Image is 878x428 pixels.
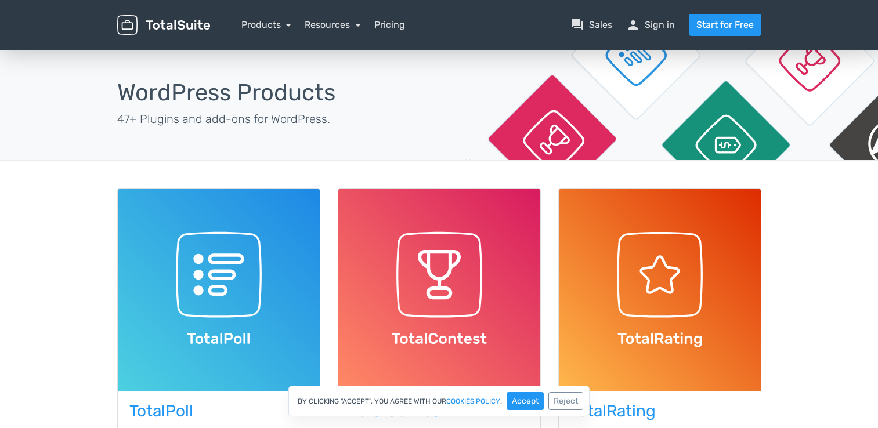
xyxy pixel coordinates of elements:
img: TotalPoll WordPress Plugin [118,189,320,391]
a: Pricing [374,18,405,32]
a: Start for Free [689,14,761,36]
img: TotalRating WordPress Plugin [559,189,761,391]
h3: TotalPoll WordPress Plugin [129,402,308,420]
a: Products [241,19,291,30]
img: TotalContest WordPress Plugin [338,189,540,391]
button: Reject [548,392,583,410]
div: By clicking "Accept", you agree with our . [288,386,590,416]
h3: TotalContest WordPress Plugin [350,402,529,420]
img: TotalSuite for WordPress [117,15,210,35]
h1: WordPress Products [117,80,431,106]
h3: TotalRating WordPress Plugin [570,402,749,420]
a: question_answerSales [570,18,612,32]
a: Resources [305,19,360,30]
p: 47+ Plugins and add-ons for WordPress. [117,110,431,128]
span: person [626,18,640,32]
button: Accept [507,392,544,410]
span: question_answer [570,18,584,32]
a: personSign in [626,18,675,32]
a: cookies policy [446,398,500,405]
